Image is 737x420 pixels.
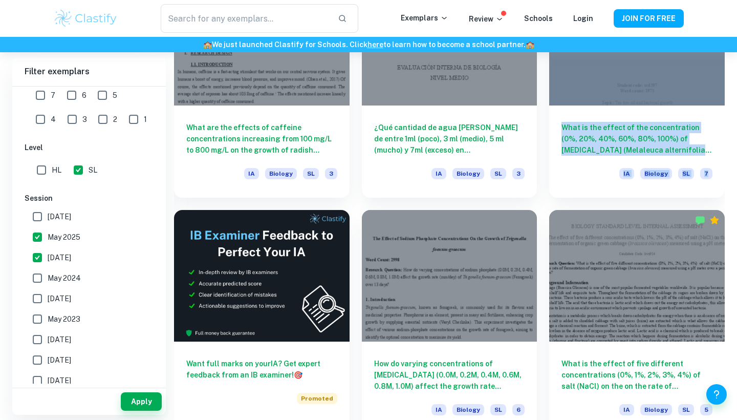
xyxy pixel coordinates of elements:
[490,404,506,415] span: SL
[25,193,154,204] h6: Session
[367,40,383,49] a: here
[48,354,71,366] span: [DATE]
[82,90,86,101] span: 6
[51,90,55,101] span: 7
[614,9,684,28] button: JOIN FOR FREE
[695,215,705,225] img: Marked
[431,404,446,415] span: IA
[25,142,154,153] h6: Level
[52,164,61,176] span: HL
[640,404,672,415] span: Biology
[53,8,118,29] img: Clastify logo
[700,168,712,179] span: 7
[561,358,712,392] h6: What is the effect of five different concentrations (0%, 1%, 2%, 3%, 4%) of salt (NaCl) on the on...
[303,168,319,179] span: SL
[512,404,525,415] span: 6
[48,313,80,325] span: May 2023
[431,168,446,179] span: IA
[374,358,525,392] h6: How do varying concentrations of [MEDICAL_DATA] (0.0M, 0.2M, 0.4M, 0.6M, 0.8M, 1.0M) affect the g...
[297,393,337,404] span: Promoted
[678,168,694,179] span: SL
[678,404,694,415] span: SL
[48,272,81,284] span: May 2024
[113,114,117,125] span: 2
[12,57,166,86] h6: Filter exemplars
[709,215,720,225] div: Premium
[113,90,117,101] span: 5
[51,114,56,125] span: 4
[401,12,448,24] p: Exemplars
[161,4,330,33] input: Search for any exemplars...
[265,168,297,179] span: Biology
[469,13,504,25] p: Review
[573,14,593,23] a: Login
[244,168,259,179] span: IA
[619,168,634,179] span: IA
[186,358,337,381] h6: Want full marks on your IA ? Get expert feedback from an IB examiner!
[121,392,162,411] button: Apply
[203,40,212,49] span: 🏫
[374,122,525,156] h6: ¿Qué cantidad de agua [PERSON_NAME] de entre 1ml (poco), 3 ml (medio), 5 ml (mucho) y 7ml (exceso...
[640,168,672,179] span: Biology
[294,371,302,379] span: 🎯
[48,334,71,345] span: [DATE]
[526,40,534,49] span: 🏫
[82,114,87,125] span: 3
[452,404,484,415] span: Biology
[490,168,506,179] span: SL
[174,210,350,342] img: Thumbnail
[48,211,71,222] span: [DATE]
[48,252,71,263] span: [DATE]
[325,168,337,179] span: 3
[144,114,147,125] span: 1
[700,404,712,415] span: 5
[48,232,80,243] span: May 2025
[619,404,634,415] span: IA
[186,122,337,156] h6: What are the effects of caffeine concentrations increasing from 100 mg/L to 800 mg/L on the growt...
[512,168,525,179] span: 3
[89,164,97,176] span: SL
[48,375,71,386] span: [DATE]
[452,168,484,179] span: Biology
[48,293,71,304] span: [DATE]
[2,39,735,50] h6: We just launched Clastify for Schools. Click to learn how to become a school partner.
[524,14,553,23] a: Schools
[706,384,727,405] button: Help and Feedback
[561,122,712,156] h6: What is the effect of the concentration (0%, 20%, 40%, 60%, 80%, 100%) of [MEDICAL_DATA] (Melaleu...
